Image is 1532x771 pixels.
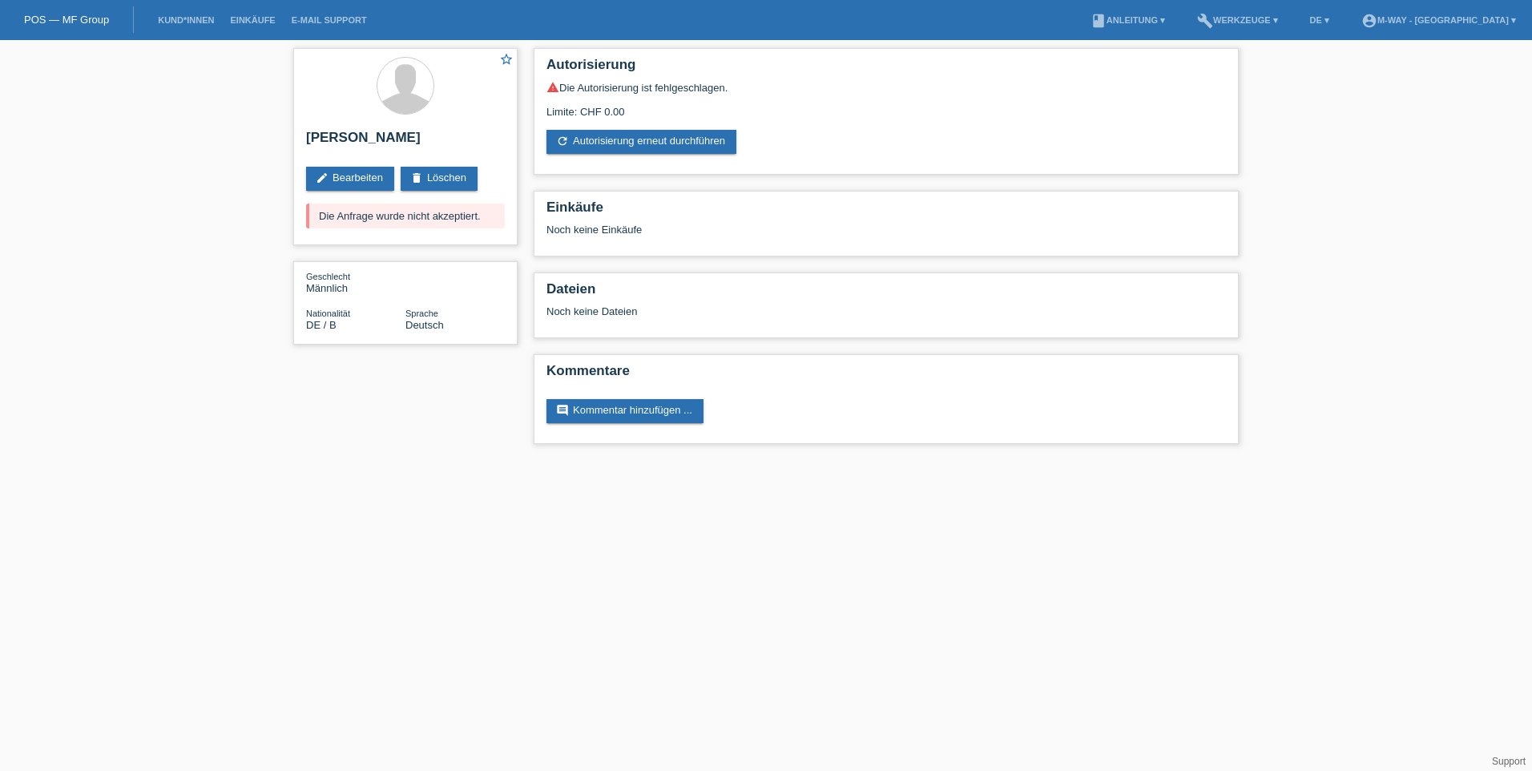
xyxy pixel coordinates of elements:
[401,167,478,191] a: deleteLöschen
[1492,756,1526,767] a: Support
[556,404,569,417] i: comment
[284,15,375,25] a: E-Mail Support
[306,270,405,294] div: Männlich
[499,52,514,69] a: star_border
[306,130,505,154] h2: [PERSON_NAME]
[546,81,1226,94] div: Die Autorisierung ist fehlgeschlagen.
[499,52,514,67] i: star_border
[410,172,423,184] i: delete
[546,363,1226,387] h2: Kommentare
[546,57,1226,81] h2: Autorisierung
[1353,15,1524,25] a: account_circlem-way - [GEOGRAPHIC_DATA] ▾
[405,319,444,331] span: Deutsch
[1091,13,1107,29] i: book
[1361,13,1377,29] i: account_circle
[306,204,505,228] div: Die Anfrage wurde nicht akzeptiert.
[1082,15,1173,25] a: bookAnleitung ▾
[546,224,1226,248] div: Noch keine Einkäufe
[150,15,222,25] a: Kund*innen
[306,167,394,191] a: editBearbeiten
[24,14,109,26] a: POS — MF Group
[306,309,350,318] span: Nationalität
[1189,15,1286,25] a: buildWerkzeuge ▾
[405,309,438,318] span: Sprache
[316,172,329,184] i: edit
[556,135,569,147] i: refresh
[546,305,1036,317] div: Noch keine Dateien
[546,399,704,423] a: commentKommentar hinzufügen ...
[222,15,283,25] a: Einkäufe
[306,272,350,281] span: Geschlecht
[306,319,337,331] span: Deutschland / B / 24.02.2025
[1197,13,1213,29] i: build
[1302,15,1337,25] a: DE ▾
[546,81,559,94] i: warning
[546,281,1226,305] h2: Dateien
[546,200,1226,224] h2: Einkäufe
[546,130,736,154] a: refreshAutorisierung erneut durchführen
[546,94,1226,118] div: Limite: CHF 0.00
